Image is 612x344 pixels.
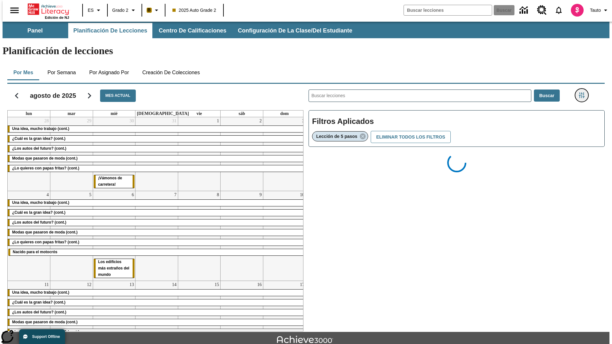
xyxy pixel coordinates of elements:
[8,299,306,306] div: ¿Cuál es la gran idea? (cont.)
[12,290,69,295] span: Una idea, mucho trabajo (cont.)
[43,281,50,289] a: 11 de agosto de 2025
[12,310,66,314] span: ¿Los autos del futuro? (cont.)
[12,166,79,170] span: ¿Lo quieres con papas fritas? (cont.)
[3,45,609,57] h1: Planificación de lecciones
[12,320,77,324] span: Modas que pasaron de moda (cont.)
[221,191,263,281] td: 9 de agosto de 2025
[3,22,609,38] div: Subbarra de navegación
[263,117,306,191] td: 3 de agosto de 2025
[5,1,24,20] button: Abrir el menú lateral
[178,191,221,281] td: 8 de agosto de 2025
[12,200,69,205] span: Una idea, mucho trabajo (cont.)
[144,4,163,16] button: Boost El color de la clase es anaranjado claro. Cambiar el color de la clase.
[68,23,152,38] button: Planificación de lecciones
[100,90,136,102] button: Mes actual
[516,2,533,19] a: Centro de información
[8,210,306,216] div: ¿Cuál es la gran idea? (cont.)
[93,191,135,281] td: 6 de agosto de 2025
[8,229,306,236] div: Modas que pasaron de moda (cont.)
[571,4,584,17] img: avatar image
[8,191,50,281] td: 4 de agosto de 2025
[86,281,93,289] a: 12 de agosto de 2025
[94,175,135,188] div: ¡Vámonos de carretera!
[9,88,25,104] button: Regresar
[98,260,129,277] span: Los edificios más extraños del mundo
[43,117,50,125] a: 28 de julio de 2025
[25,111,33,117] a: lunes
[137,65,205,80] button: Creación de colecciones
[371,131,450,143] button: Eliminar todos los filtros
[309,110,605,147] div: Filtros Aplicados
[263,191,306,281] td: 10 de agosto de 2025
[587,4,612,16] button: Perfil/Configuración
[258,191,263,199] a: 9 de agosto de 2025
[12,146,66,151] span: ¿Los autos del futuro? (cont.)
[42,65,81,80] button: Por semana
[128,281,135,289] a: 13 de agosto de 2025
[195,111,203,117] a: viernes
[215,191,220,199] a: 8 de agosto de 2025
[8,165,306,172] div: ¿Lo quieres con papas fritas? (cont.)
[45,191,50,199] a: 4 de agosto de 2025
[8,117,50,191] td: 28 de julio de 2025
[309,90,531,102] input: Buscar lecciones
[550,2,567,18] a: Notificaciones
[98,176,122,187] span: ¡Vámonos de carretera!
[299,191,306,199] a: 10 de agosto de 2025
[154,23,231,38] button: Centro de calificaciones
[66,111,77,117] a: martes
[12,156,77,161] span: Modas que pasaron de moda (cont.)
[128,117,135,125] a: 30 de julio de 2025
[7,65,39,80] button: Por mes
[171,117,178,125] a: 31 de julio de 2025
[8,146,306,152] div: ¿Los autos del futuro? (cont.)
[12,230,77,234] span: Modas que pasaron de moda (cont.)
[19,329,65,344] button: Support Offline
[258,117,263,125] a: 2 de agosto de 2025
[84,65,134,80] button: Por asignado por
[213,281,220,289] a: 15 de agosto de 2025
[567,2,587,18] button: Escoja un nuevo avatar
[94,259,135,278] div: Los edificios más extraños del mundo
[233,23,357,38] button: Configuración de la clase/del estudiante
[12,136,65,141] span: ¿Cuál es la gran idea? (cont.)
[86,117,93,125] a: 29 de julio de 2025
[3,23,358,38] div: Subbarra de navegación
[8,136,306,142] div: ¿Cuál es la gran idea? (cont.)
[8,290,306,296] div: Una idea, mucho trabajo (cont.)
[173,191,178,199] a: 7 de agosto de 2025
[8,319,306,326] div: Modas que pasaron de moda (cont.)
[135,111,190,117] a: jueves
[50,191,93,281] td: 5 de agosto de 2025
[148,6,151,14] span: B
[299,281,306,289] a: 17 de agosto de 2025
[3,23,67,38] button: Panel
[237,111,246,117] a: sábado
[2,81,303,331] div: Calendario
[110,4,140,16] button: Grado: Grado 2, Elige un grado
[8,155,306,162] div: Modas que pasaron de moda (cont.)
[93,117,135,191] td: 30 de julio de 2025
[301,117,306,125] a: 3 de agosto de 2025
[8,219,306,226] div: ¿Los autos del futuro? (cont.)
[28,3,69,16] a: Portada
[8,200,306,206] div: Una idea, mucho trabajo (cont.)
[215,117,220,125] a: 1 de agosto de 2025
[30,92,76,99] h2: agosto de 2025
[109,111,119,117] a: miércoles
[88,7,94,14] span: ES
[221,117,263,191] td: 2 de agosto de 2025
[13,250,57,254] span: Nacido para el motocrós
[45,16,69,19] span: Edición de NJ
[303,81,605,331] div: Buscar
[12,220,66,225] span: ¿Los autos del futuro? (cont.)
[590,7,601,14] span: Tauto
[85,4,105,16] button: Lenguaje: ES, Selecciona un idioma
[81,88,98,104] button: Seguir
[135,117,178,191] td: 31 de julio de 2025
[112,7,128,14] span: Grado 2
[32,334,60,339] span: Support Offline
[575,89,588,102] button: Menú lateral de filtros
[316,134,357,139] span: Lección de 5 pasos
[533,2,550,19] a: Centro de recursos, Se abrirá en una pestaña nueva.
